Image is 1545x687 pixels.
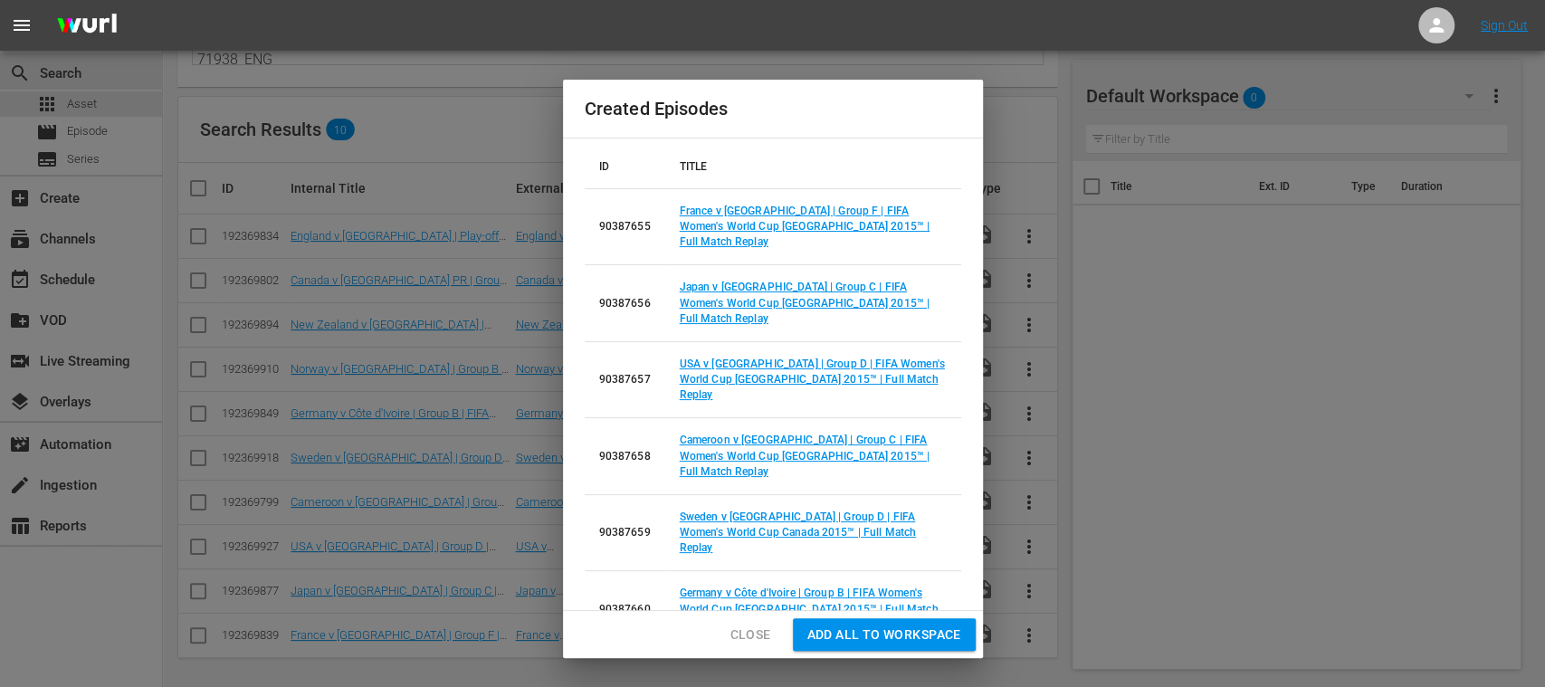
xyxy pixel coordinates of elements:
td: 90387657 [585,341,665,417]
a: USA v [GEOGRAPHIC_DATA] | Group D | FIFA Women's World Cup [GEOGRAPHIC_DATA] 2015™ | Full Match R... [680,358,945,401]
a: Sweden v [GEOGRAPHIC_DATA] | Group D | FIFA Women's World Cup Canada 2015™ | Full Match Replay [680,510,917,554]
span: menu [11,14,33,36]
a: Germany v Côte d'Ivoire | Group B | FIFA Women's World Cup [GEOGRAPHIC_DATA] 2015™ | Full Match R... [680,587,939,630]
span: Close [730,624,771,646]
td: 90387658 [585,418,665,494]
button: Add all to Workspace [793,618,976,652]
a: Sign Out [1481,18,1528,33]
img: ans4CAIJ8jUAAAAAAAAAAAAAAAAAAAAAAAAgQb4GAAAAAAAAAAAAAAAAAAAAAAAAJMjXAAAAAAAAAAAAAAAAAAAAAAAAgAT5G... [43,5,130,47]
button: Close [716,618,786,652]
h2: Created Episodes [585,94,961,123]
span: Add all to Workspace [807,624,961,646]
th: ID [585,146,665,189]
a: Japan v [GEOGRAPHIC_DATA] | Group C | FIFA Women's World Cup [GEOGRAPHIC_DATA] 2015™ | Full Match... [680,281,930,324]
td: 90387660 [585,571,665,647]
td: 90387656 [585,265,665,341]
a: Cameroon v [GEOGRAPHIC_DATA] | Group C | FIFA Women's World Cup [GEOGRAPHIC_DATA] 2015™ | Full Ma... [680,434,930,477]
td: 90387655 [585,189,665,265]
td: 90387659 [585,494,665,570]
a: France v [GEOGRAPHIC_DATA] | Group F | FIFA Women's World Cup [GEOGRAPHIC_DATA] 2015™ | Full Matc... [680,205,930,248]
th: TITLE [665,146,961,189]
